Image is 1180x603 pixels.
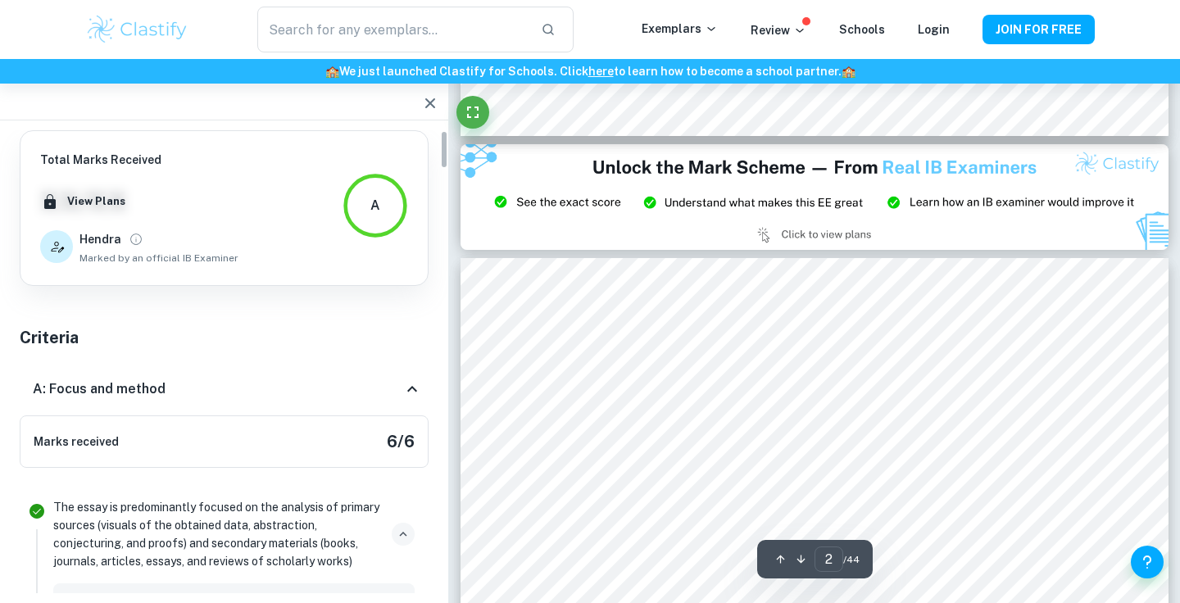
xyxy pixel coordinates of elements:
[387,429,415,454] h5: 6 / 6
[79,230,121,248] h6: Hendra
[53,498,385,570] p: The essay is predominantly focused on the analysis of primary sources (visuals of the obtained da...
[918,23,950,36] a: Login
[842,65,855,78] span: 🏫
[79,251,238,265] span: Marked by an official IB Examiner
[257,7,528,52] input: Search for any exemplars...
[85,13,189,46] img: Clastify logo
[34,433,119,451] h6: Marks received
[63,189,129,214] button: View Plans
[983,15,1095,44] button: JOIN FOR FREE
[20,325,429,350] h5: Criteria
[588,65,614,78] a: here
[843,552,860,567] span: / 44
[40,151,238,169] h6: Total Marks Received
[33,379,166,399] h6: A: Focus and method
[456,96,489,129] button: Fullscreen
[325,65,339,78] span: 🏫
[642,20,718,38] p: Exemplars
[3,62,1177,80] h6: We just launched Clastify for Schools. Click to learn how to become a school partner.
[839,23,885,36] a: Schools
[751,21,806,39] p: Review
[461,144,1169,251] img: Ad
[370,196,380,215] div: A
[27,501,47,521] svg: Correct
[125,228,147,251] button: View full profile
[20,363,429,415] div: A: Focus and method
[1131,546,1164,578] button: Help and Feedback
